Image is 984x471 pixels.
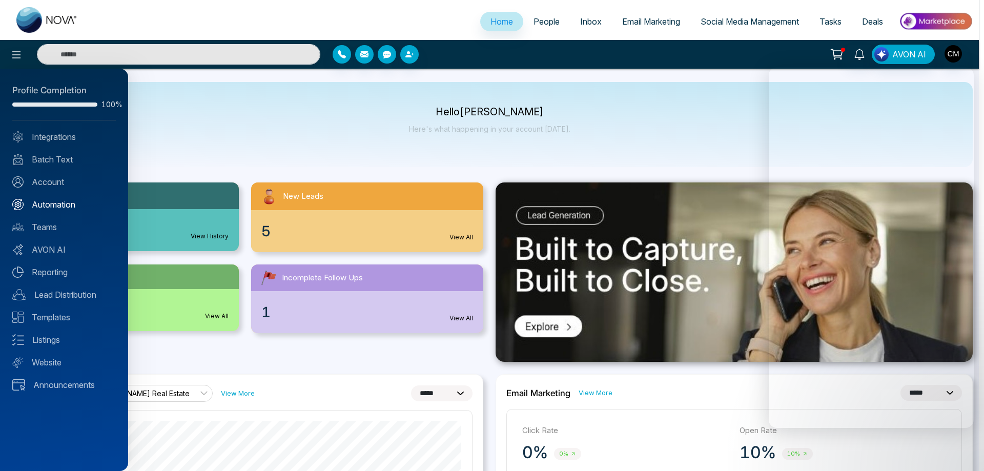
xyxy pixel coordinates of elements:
a: AVON AI [12,243,116,256]
a: Templates [12,311,116,323]
img: Templates.svg [12,312,24,323]
img: team.svg [12,221,24,233]
a: Integrations [12,131,116,143]
a: Teams [12,221,116,233]
iframe: Intercom live chat [769,67,974,428]
a: Account [12,176,116,188]
a: Automation [12,198,116,211]
a: Website [12,356,116,368]
a: Announcements [12,379,116,391]
img: Avon-AI.svg [12,244,24,255]
iframe: Intercom live chat [949,436,974,461]
a: Listings [12,334,116,346]
img: Listings.svg [12,334,24,345]
img: Lead-dist.svg [12,289,26,300]
img: Automation.svg [12,199,24,210]
a: Batch Text [12,153,116,166]
a: Lead Distribution [12,289,116,301]
img: announcements.svg [12,379,25,391]
img: batch_text_white.png [12,154,24,165]
img: Integrated.svg [12,131,24,142]
div: Profile Completion [12,84,116,97]
img: Account.svg [12,176,24,188]
img: Reporting.svg [12,267,24,278]
span: 100% [101,101,116,108]
a: Reporting [12,266,116,278]
img: Website.svg [12,357,24,368]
